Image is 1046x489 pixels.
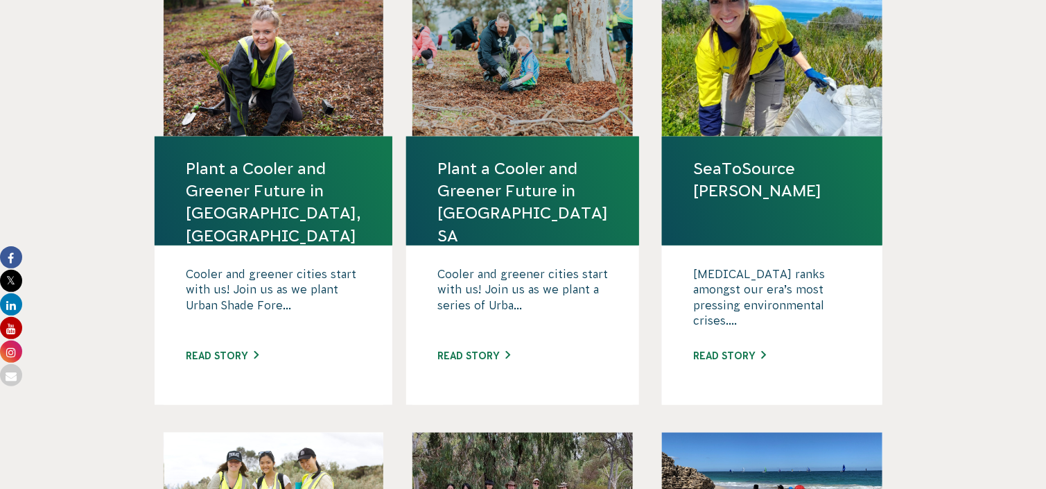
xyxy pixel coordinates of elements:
p: Cooler and greener cities start with us! Join us as we plant a series of Urba... [437,266,608,336]
a: SeaToSource [PERSON_NAME] [693,157,851,202]
a: Read story [437,350,510,361]
p: [MEDICAL_DATA] ranks amongst our era’s most pressing environmental crises.... [693,266,851,336]
a: Plant a Cooler and Greener Future in [GEOGRAPHIC_DATA] SA [437,157,608,247]
p: Cooler and greener cities start with us! Join us as we plant Urban Shade Fore... [186,266,361,336]
a: Plant a Cooler and Greener Future in [GEOGRAPHIC_DATA], [GEOGRAPHIC_DATA] [186,157,361,247]
a: Read story [693,350,766,361]
a: Read story [186,350,259,361]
